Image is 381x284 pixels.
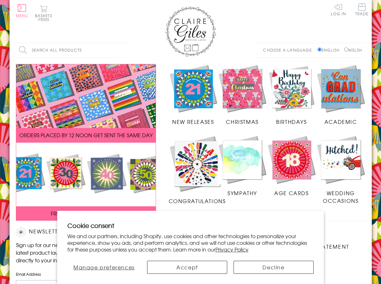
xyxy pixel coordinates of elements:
[331,3,346,16] a: Log In
[121,43,127,57] input: Search
[226,118,258,125] span: Christmas
[16,227,124,237] h2: Newsletter
[67,261,141,274] button: Manage preferences
[263,47,316,53] p: Choose a language:
[169,135,226,205] a: Congratulations
[267,64,316,126] a: Birthdays
[169,64,218,126] a: New Releases
[51,209,121,217] span: FREE P&P ON ALL UK ORDERS
[73,263,135,271] span: Manage preferences
[165,6,216,57] img: Claire Giles Greetings Cards
[172,118,214,125] span: New Releases
[267,135,316,197] a: Age Cards
[344,47,348,52] input: Welsh
[276,118,307,125] span: Birthdays
[355,3,369,17] a: Trade
[344,47,362,53] label: Welsh
[16,13,28,18] span: Menu
[16,241,124,264] p: Sign up for our newsletter to receive the latest product launches, news and offers directly to yo...
[16,271,124,277] label: Email Address
[234,261,314,274] button: Decline
[169,197,226,205] span: Congratulations
[215,245,248,253] a: Privacy Policy
[324,118,357,125] span: Academic
[316,64,365,126] a: Academic
[317,47,343,53] label: English
[38,13,52,22] span: 0 items
[147,261,227,274] button: Accept
[67,221,314,230] h2: Cookie consent
[323,189,358,204] span: Wedding Occasions
[35,5,52,21] button: Basket0 items
[16,43,127,57] input: Search all products
[317,47,322,52] input: English
[218,135,267,197] a: Sympathy
[355,3,369,16] span: Trade
[218,64,267,126] a: Christmas
[67,233,314,252] p: We and our partners, including Shopify, use cookies and other technologies to personalize your ex...
[316,135,365,204] a: Wedding Occasions
[19,131,153,139] span: ORDERS PLACED BY 12 NOON GET SENT THE SAME DAY
[16,4,28,18] button: Menu
[228,189,257,197] span: Sympathy
[274,189,309,197] span: Age Cards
